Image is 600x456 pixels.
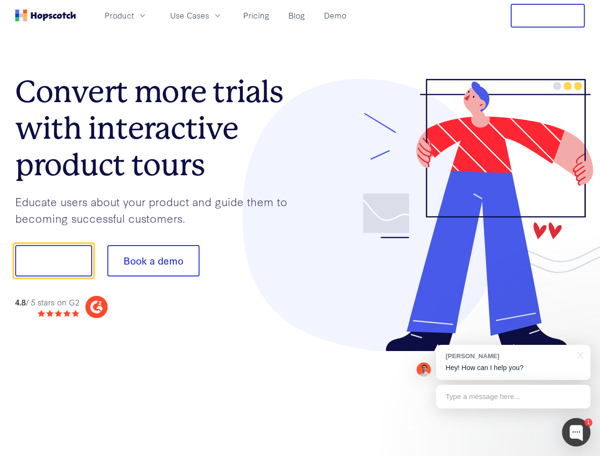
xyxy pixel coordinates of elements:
button: Book a demo [107,245,200,276]
div: Type a message here... [436,385,590,408]
img: Mark Spera [417,362,431,377]
div: 1 [584,418,592,427]
span: Use Cases [170,9,209,21]
div: / 5 stars on G2 [15,296,79,308]
a: Home [15,9,76,21]
strong: 4.8 [15,296,26,307]
span: Product [105,9,134,21]
a: Pricing [239,8,273,23]
button: Free Trial [511,4,585,28]
button: Show me! [15,245,92,276]
p: Hey! How can I help you? [446,363,581,373]
a: Demo [320,8,350,23]
a: Blog [285,8,309,23]
button: Use Cases [164,8,228,23]
p: Educate users about your product and guide them to becoming successful customers. [15,193,300,226]
div: [PERSON_NAME] [446,351,571,361]
button: Product [99,8,153,23]
h1: Convert more trials with interactive product tours [15,74,300,183]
